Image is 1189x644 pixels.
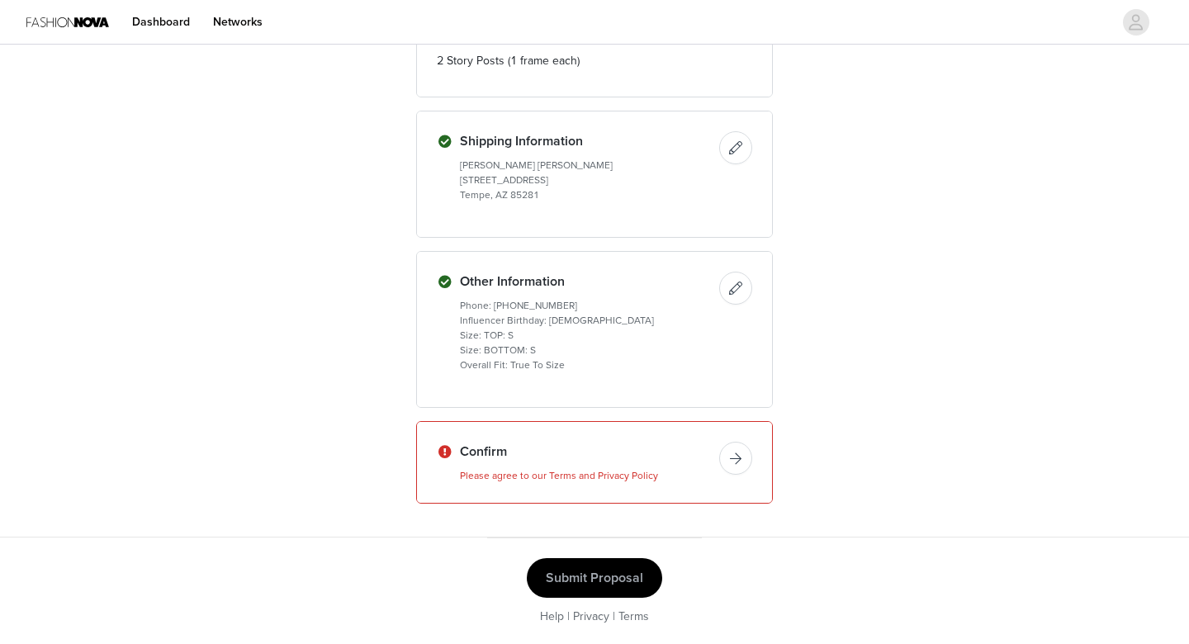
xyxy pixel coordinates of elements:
button: Submit Proposal [527,558,662,598]
span: Size: BOTTOM: S [460,343,713,358]
div: Other Information [416,251,773,408]
a: Help [540,609,564,623]
h4: Other Information [460,272,713,291]
h4: Confirm [460,442,713,462]
span: Overall Fit: True To Size [460,358,713,372]
a: Networks [203,3,272,40]
a: Privacy [573,609,609,623]
img: Fashion Nova Logo [26,3,109,40]
a: Terms [618,609,649,623]
h5: Phone: [PHONE_NUMBER] [460,298,713,372]
span: 2 Story Posts (1 frame each) [437,54,580,68]
div: avatar [1128,9,1144,36]
a: Dashboard [122,3,200,40]
span: Influencer Birthday: [DEMOGRAPHIC_DATA] [460,313,713,328]
h5: [PERSON_NAME] [PERSON_NAME] [STREET_ADDRESS] Tempe, AZ 85281 [460,158,713,202]
h4: Shipping Information [460,131,713,151]
div: Confirm [416,421,773,504]
span: Size: TOP: S [460,328,713,343]
h5: Please agree to our Terms and Privacy Policy [460,468,713,483]
span: | [613,609,615,623]
span: | [567,609,570,623]
div: Shipping Information [416,111,773,238]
